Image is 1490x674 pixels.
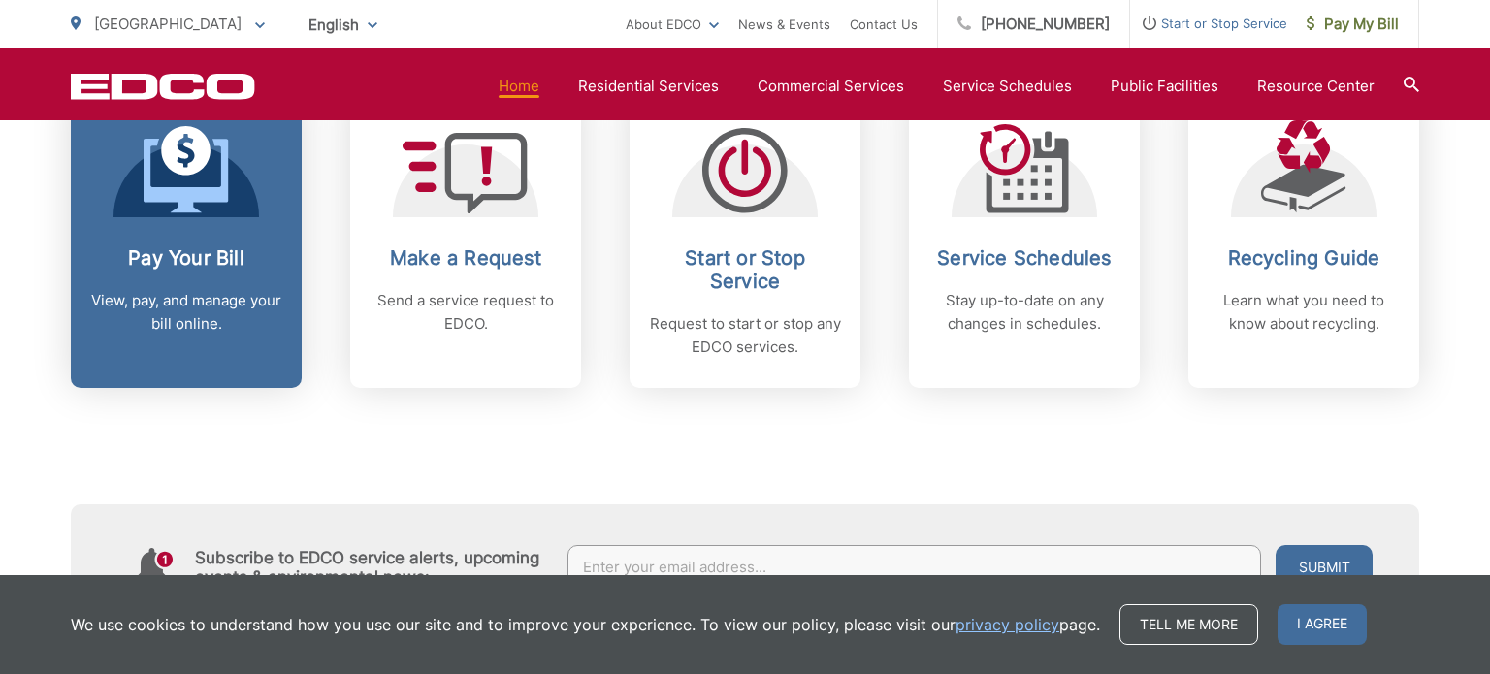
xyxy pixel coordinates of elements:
a: Public Facilities [1111,75,1218,98]
h2: Recycling Guide [1208,246,1400,270]
a: Service Schedules Stay up-to-date on any changes in schedules. [909,91,1140,388]
a: News & Events [738,13,830,36]
button: Submit [1276,545,1373,590]
p: Request to start or stop any EDCO services. [649,312,841,359]
a: Home [499,75,539,98]
span: I agree [1278,604,1367,645]
p: Learn what you need to know about recycling. [1208,289,1400,336]
h2: Pay Your Bill [90,246,282,270]
a: Contact Us [850,13,918,36]
a: Resource Center [1257,75,1375,98]
h2: Start or Stop Service [649,246,841,293]
p: Send a service request to EDCO. [370,289,562,336]
p: We use cookies to understand how you use our site and to improve your experience. To view our pol... [71,613,1100,636]
h2: Service Schedules [928,246,1120,270]
span: [GEOGRAPHIC_DATA] [94,15,242,33]
p: View, pay, and manage your bill online. [90,289,282,336]
a: Pay Your Bill View, pay, and manage your bill online. [71,91,302,388]
input: Enter your email address... [567,545,1262,590]
h2: Make a Request [370,246,562,270]
a: About EDCO [626,13,719,36]
span: Pay My Bill [1307,13,1399,36]
a: Residential Services [578,75,719,98]
p: Stay up-to-date on any changes in schedules. [928,289,1120,336]
a: EDCD logo. Return to the homepage. [71,73,255,100]
a: Tell me more [1119,604,1258,645]
a: Commercial Services [758,75,904,98]
a: Recycling Guide Learn what you need to know about recycling. [1188,91,1419,388]
a: Make a Request Send a service request to EDCO. [350,91,581,388]
span: English [294,8,392,42]
a: Service Schedules [943,75,1072,98]
a: privacy policy [956,613,1059,636]
h4: Subscribe to EDCO service alerts, upcoming events & environmental news: [195,548,548,587]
